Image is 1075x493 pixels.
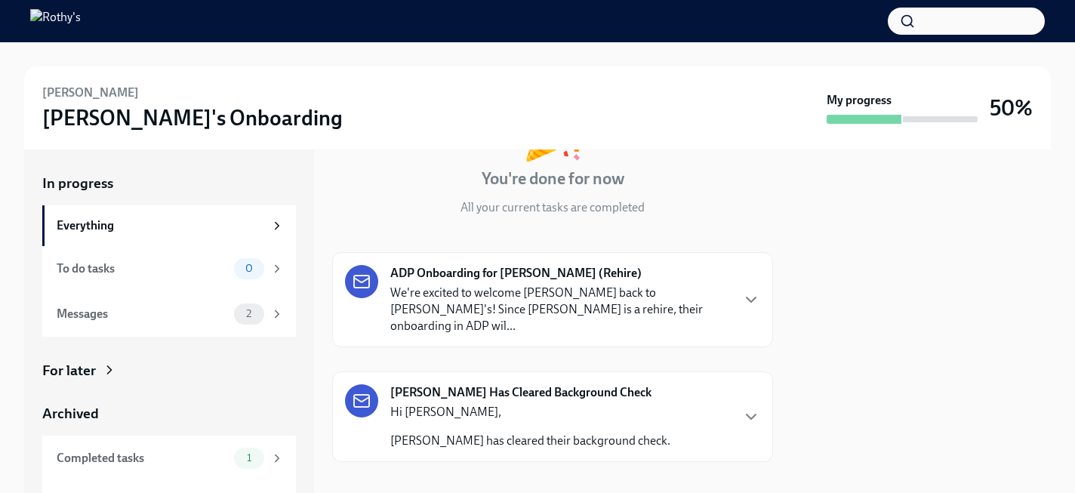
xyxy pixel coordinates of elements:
h3: 50% [990,94,1033,122]
a: To do tasks0 [42,246,296,291]
span: 2 [237,308,260,319]
strong: [PERSON_NAME] Has Cleared Background Check [390,384,651,401]
div: For later [42,361,96,381]
h6: [PERSON_NAME] [42,85,139,101]
h3: [PERSON_NAME]'s Onboarding [42,104,343,131]
div: To do tasks [57,260,228,277]
img: Rothy's [30,9,81,33]
p: All your current tasks are completed [460,199,645,216]
div: Messages [57,306,228,322]
a: For later [42,361,296,381]
a: Messages2 [42,291,296,337]
strong: My progress [827,92,892,109]
p: Hi [PERSON_NAME], [390,404,670,421]
div: Everything [57,217,264,234]
a: Completed tasks1 [42,436,296,481]
p: We're excited to welcome [PERSON_NAME] back to [PERSON_NAME]'s! Since [PERSON_NAME] is a rehire, ... [390,285,730,334]
a: Archived [42,404,296,424]
div: Completed tasks [57,450,228,467]
span: 0 [236,263,262,274]
p: [PERSON_NAME] has cleared their background check. [390,433,670,449]
strong: ADP Onboarding for [PERSON_NAME] (Rehire) [390,265,642,282]
a: In progress [42,174,296,193]
span: 1 [238,452,260,464]
h4: You're done for now [482,168,624,190]
div: 🎉 [522,109,584,159]
a: Everything [42,205,296,246]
